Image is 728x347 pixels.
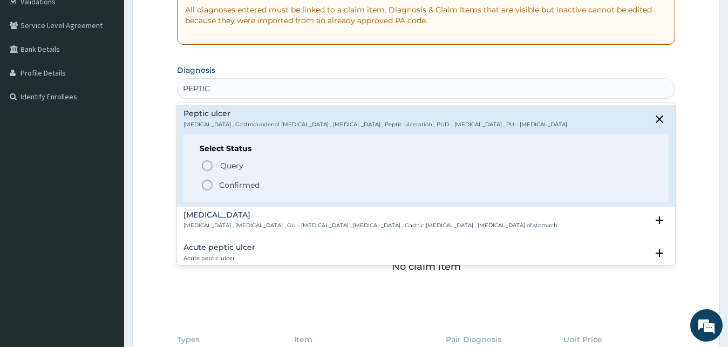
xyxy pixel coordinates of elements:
[183,211,557,219] h4: [MEDICAL_DATA]
[653,247,666,260] i: open select status
[201,159,214,172] i: status option query
[177,65,215,76] label: Diagnosis
[653,113,666,126] i: close select status
[200,145,653,153] h6: Select Status
[20,54,44,81] img: d_794563401_company_1708531726252_794563401
[653,214,666,227] i: open select status
[201,179,214,192] i: status option filled
[183,121,567,128] p: [MEDICAL_DATA] , Gastroduodenal [MEDICAL_DATA] , [MEDICAL_DATA] , Peptic ulceration , PUD - [MEDI...
[185,4,668,26] p: All diagnoses entered must be linked to a claim item. Diagnosis & Claim Items that are visible bu...
[392,261,461,272] p: No claim item
[220,160,243,171] span: Query
[56,60,181,74] div: Chat with us now
[183,243,255,251] h4: Acute peptic ulcer
[5,232,206,270] textarea: Type your message and hit 'Enter'
[183,222,557,229] p: [MEDICAL_DATA] , [MEDICAL_DATA] , GU - [MEDICAL_DATA] , [MEDICAL_DATA] , Gastric [MEDICAL_DATA] ,...
[63,105,149,214] span: We're online!
[183,110,567,118] h4: Peptic ulcer
[177,5,203,31] div: Minimize live chat window
[219,180,260,190] p: Confirmed
[183,255,255,262] p: Acute peptic ulcer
